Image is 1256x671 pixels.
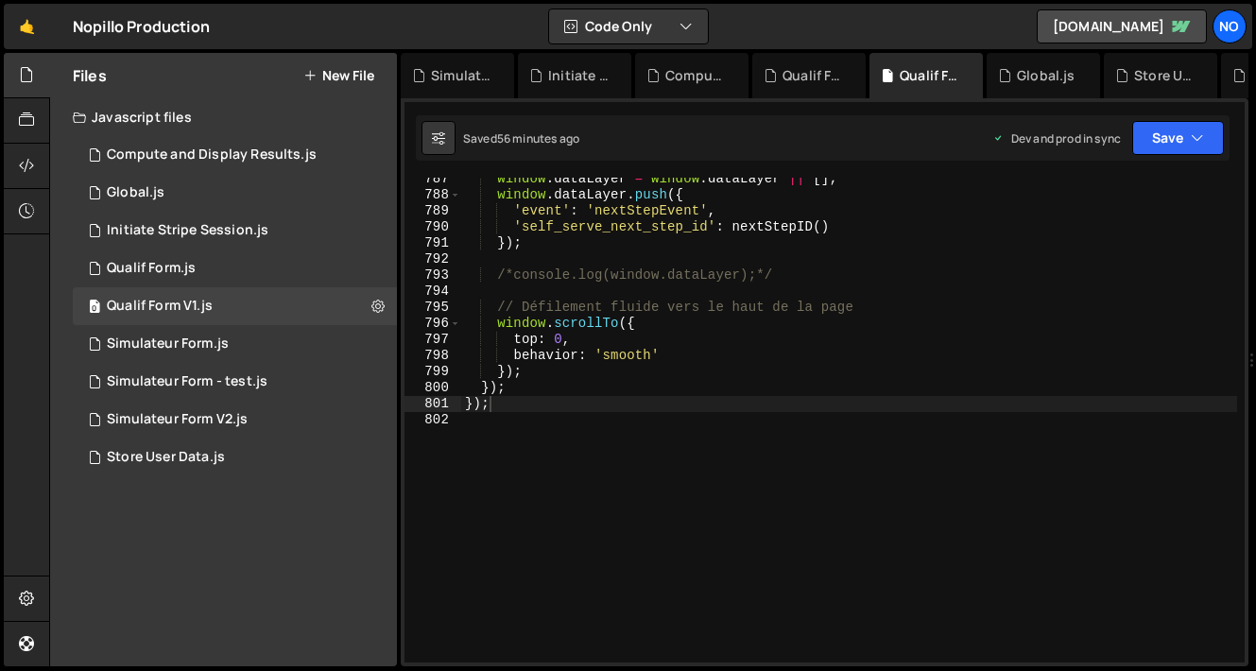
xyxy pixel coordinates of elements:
div: Store User Data.js [107,449,225,466]
div: Qualif Form V1.js [900,66,960,85]
div: Nopillo Production [73,15,210,38]
div: Simulateur Form.js [107,335,229,353]
div: 802 [404,412,461,428]
div: 798 [404,348,461,364]
div: 787 [404,171,461,187]
div: 8072/18527.js [73,439,397,476]
div: Qualif Form.js [783,66,843,85]
div: Qualif Form V1.js [107,298,213,315]
div: 790 [404,219,461,235]
div: Javascript files [50,98,397,136]
div: 8072/18732.js [73,136,397,174]
a: 🤙 [4,4,50,49]
div: 792 [404,251,461,267]
div: Global.js [107,184,164,201]
div: Saved [463,130,579,146]
div: Simulateur Form - test.js [107,373,267,390]
div: Initiate Stripe Session.js [107,222,268,239]
div: Compute and Display Results.js [107,146,317,163]
div: Dev and prod in sync [992,130,1121,146]
div: 799 [404,364,461,380]
div: 788 [404,187,461,203]
div: Simulateur Form - test.js [431,66,491,85]
span: 0 [89,301,100,316]
div: 796 [404,316,461,332]
div: 793 [404,267,461,284]
div: 8072/18519.js [73,212,397,249]
div: Compute and Display Results.js [665,66,726,85]
div: 797 [404,332,461,348]
div: 56 minutes ago [497,130,579,146]
div: 795 [404,300,461,316]
div: Qualif Form.js [73,249,397,287]
button: Save [1132,121,1224,155]
div: Simulateur Form V2.js [107,411,248,428]
div: 8072/16343.js [73,325,397,363]
a: [DOMAIN_NAME] [1037,9,1207,43]
div: 789 [404,203,461,219]
div: Global.js [1017,66,1075,85]
div: Store User Data.js [1134,66,1195,85]
div: 8072/47478.js [73,363,397,401]
button: New File [303,68,374,83]
div: Initiate Stripe Session.js [548,66,609,85]
div: Qualif Form V1.js [73,287,397,325]
div: 8072/17751.js [73,174,397,212]
button: Code Only [549,9,708,43]
div: 801 [404,396,461,412]
div: 791 [404,235,461,251]
a: No [1213,9,1247,43]
div: Qualif Form.js [107,260,196,277]
h2: Files [73,65,107,86]
div: 794 [404,284,461,300]
div: 8072/17720.js [73,401,397,439]
div: 800 [404,380,461,396]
